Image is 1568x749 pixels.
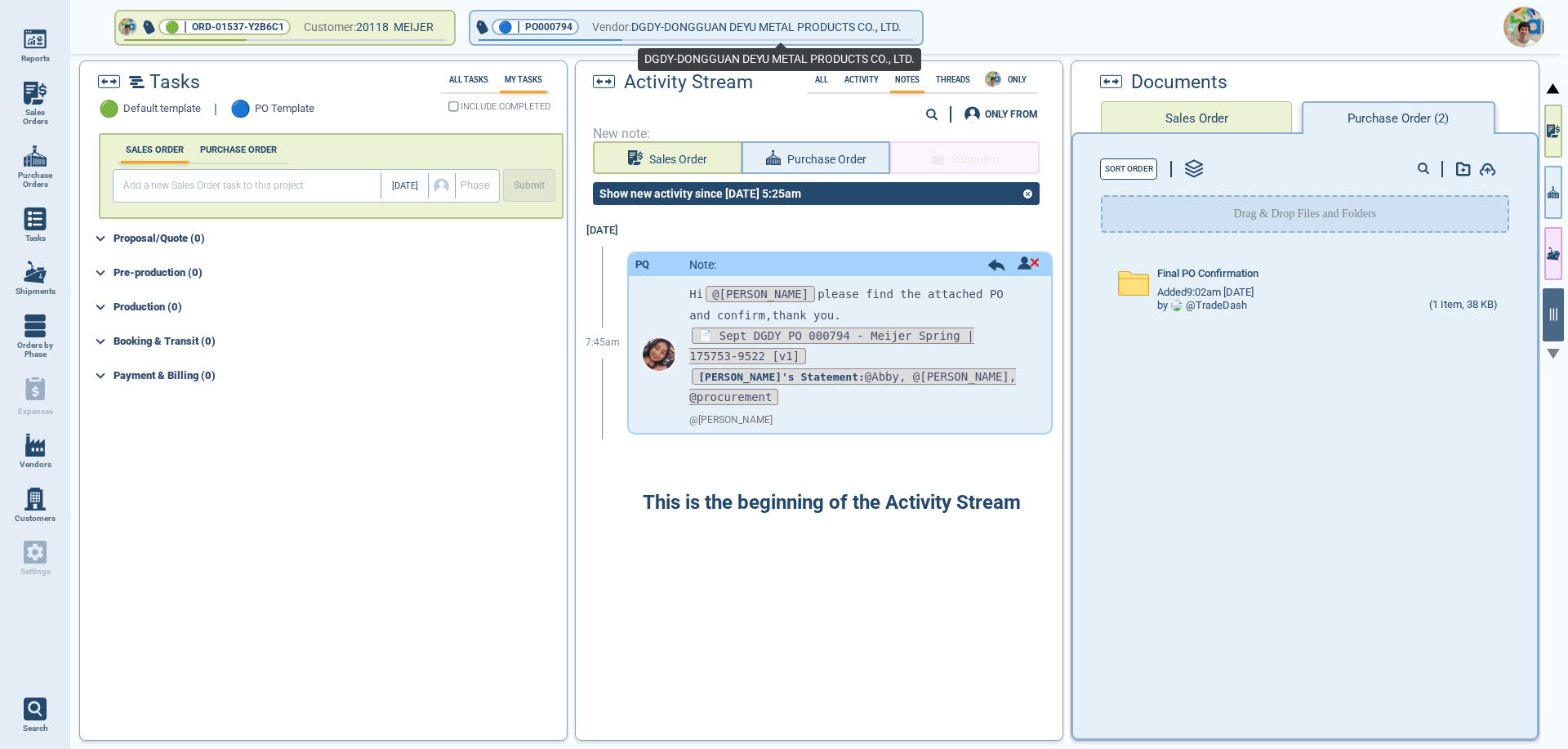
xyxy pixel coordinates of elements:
[304,17,356,38] span: Customer:
[1157,300,1247,312] div: by @ TradeDash
[24,145,47,167] img: menu_icon
[1171,300,1183,311] img: Avatar
[24,434,47,457] img: menu_icon
[24,261,47,283] img: menu_icon
[931,75,975,84] label: Threads
[1503,7,1544,47] img: Avatar
[356,17,394,38] span: 20118
[689,284,1026,325] p: Hi please find the attached PO and confirm,thank you.
[230,100,251,118] span: 🔵
[890,75,924,84] label: Notes
[498,22,512,33] span: 🔵
[1479,163,1496,176] img: add-document
[114,225,563,252] div: Proposal/Quote (0)
[116,11,454,44] button: Avatar🟢|ORD-01537-Y2B6C1Customer:20118 MEIJER
[578,215,627,247] div: [DATE]
[1157,287,1254,299] span: Added 9:02am [DATE]
[184,19,187,35] span: |
[1100,158,1157,180] button: Sort Order
[1018,256,1040,270] img: unread icon
[1456,162,1471,176] img: add-document
[985,109,1038,119] div: ONLY FROM
[593,127,1046,141] span: New note:
[593,187,808,200] div: Show new activity since [DATE] 5:25am
[706,286,815,302] span: @[PERSON_NAME]
[1234,206,1377,222] p: Drag & Drop Files and Folders
[15,514,56,524] span: Customers
[1003,75,1031,84] span: ONLY
[394,20,434,33] span: MEIJER
[635,259,649,271] div: PQ
[114,363,563,389] div: Payment & Billing (0)
[461,103,550,111] span: INCLUDE COMPLETED
[24,207,47,230] img: menu_icon
[99,100,119,118] span: 🟢
[13,108,57,127] span: Sales Orders
[593,141,742,174] button: Sales Order
[649,149,707,170] span: Sales Order
[24,314,47,337] img: menu_icon
[787,149,866,170] span: Purchase Order
[123,103,201,115] span: Default template
[461,180,490,192] span: Phase
[23,724,48,733] span: Search
[114,294,563,320] div: Production (0)
[121,145,189,155] label: SALES ORDER
[592,17,631,38] span: Vendor:
[1429,299,1498,312] div: (1 Item, 38 KB)
[255,103,314,115] span: PO Template
[13,171,57,189] span: Purchase Orders
[24,28,47,51] img: menu_icon
[16,287,56,296] span: Shipments
[689,258,716,271] span: Note:
[444,75,493,84] label: All Tasks
[20,460,51,470] span: Vendors
[1302,101,1494,134] button: Purchase Order (2)
[1131,72,1227,93] span: Documents
[525,19,572,35] span: PO000794
[689,415,773,426] span: @ [PERSON_NAME]
[214,102,217,117] span: |
[470,11,922,44] button: 🔵|PO000794Vendor:
[165,22,179,33] span: 🟢
[392,181,418,192] span: [DATE]
[195,145,282,155] label: PURCHASE ORDER
[810,75,833,84] label: All
[840,75,884,84] label: Activity
[24,82,47,105] img: menu_icon
[118,18,136,36] img: Avatar
[689,328,973,364] span: 📄 Sept DGDY PO 000794 - Meijer Spring | 175753-9522 [v1]
[25,234,46,243] span: Tasks
[689,368,1016,405] span: @Abby, @[PERSON_NAME], @procurement
[149,72,200,93] span: Tasks
[129,76,145,88] img: timeline2
[1101,101,1292,134] button: Sales Order
[114,328,563,354] div: Booking & Transit (0)
[500,75,547,84] label: My Tasks
[985,71,1001,87] img: Avatar
[517,19,520,35] span: |
[21,54,50,64] span: Reports
[586,337,620,349] span: 7:45am
[1157,268,1258,280] span: Final PO Confirmation
[742,141,890,174] button: Purchase Order
[643,338,675,371] img: Avatar
[117,173,381,198] input: Add a new Sales Order task to this project
[114,260,563,286] div: Pre-production (0)
[13,341,57,359] span: Orders by Phase
[624,72,753,93] span: Activity Stream
[192,19,284,35] span: ORD-01537-Y2B6C1
[698,371,865,383] strong: [PERSON_NAME]'s Statement:
[643,492,1021,515] span: This is the beginning of the Activity Stream
[24,488,47,510] img: menu_icon
[631,17,902,38] span: DGDY-DONGGUAN DEYU METAL PRODUCTS CO., LTD.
